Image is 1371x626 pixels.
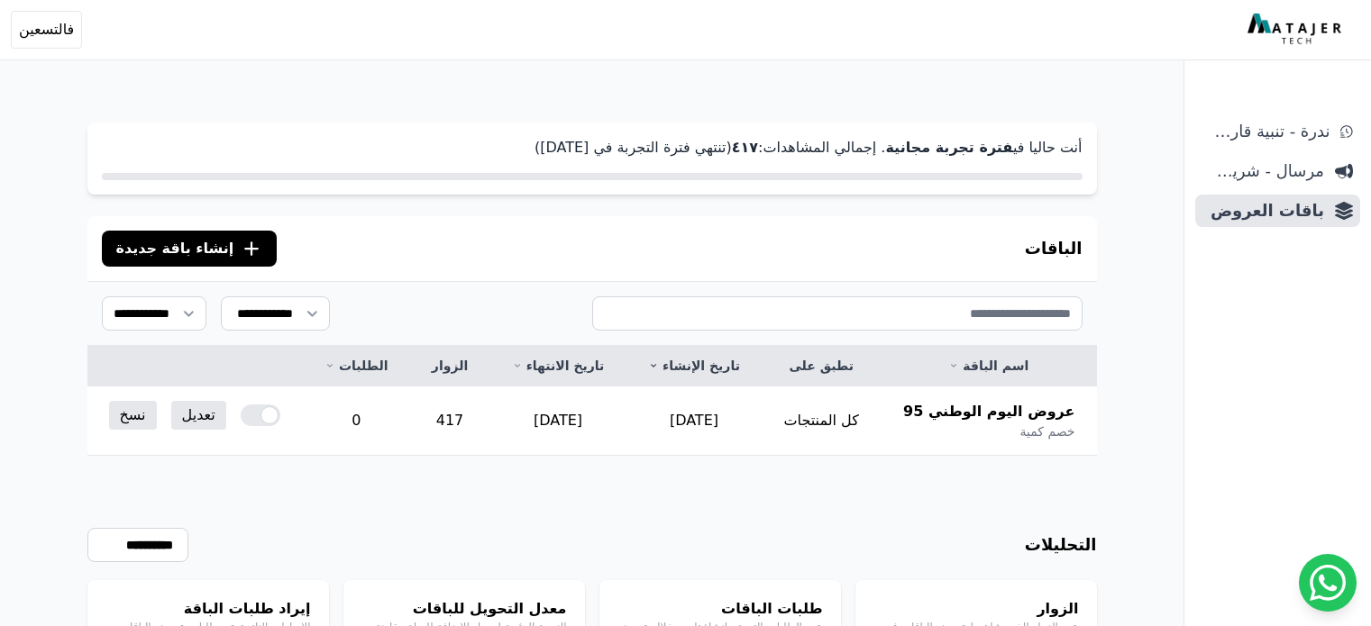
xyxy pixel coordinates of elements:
[873,598,1079,620] h4: الزوار
[11,11,82,49] button: فالتسعين
[19,19,74,41] span: فالتسعين
[102,137,1083,159] p: أنت حاليا في . إجمالي المشاهدات: (تنتهي فترة التجربة في [DATE])
[105,598,311,620] h4: إيراد طلبات الباقة
[885,139,1012,156] strong: فترة تجربة مجانية
[762,346,881,386] th: تطبق على
[648,357,741,375] a: تاريخ الإنشاء
[903,401,1074,422] span: عروض اليوم الوطني 95
[732,139,758,156] strong: ٤١٧
[617,598,823,620] h4: طلبات الباقات
[171,401,226,430] a: تعديل
[902,357,1074,375] a: اسم الباقة
[116,238,234,259] span: إنشاء باقة جديدة
[102,231,278,267] button: إنشاء باقة جديدة
[1025,532,1097,558] h3: التحليلات
[1202,119,1330,144] span: ندرة - تنبية قارب علي النفاذ
[489,386,626,456] td: [DATE]
[324,357,388,375] a: الطلبات
[410,346,490,386] th: الزوار
[1025,236,1083,261] h3: الباقات
[1202,159,1324,184] span: مرسال - شريط دعاية
[762,386,881,456] td: كل المنتجات
[303,386,410,456] td: 0
[410,386,490,456] td: 417
[109,401,157,430] a: نسخ
[1248,14,1346,46] img: MatajerTech Logo
[361,598,567,620] h4: معدل التحويل للباقات
[1202,198,1324,223] span: باقات العروض
[511,357,604,375] a: تاريخ الانتهاء
[626,386,763,456] td: [DATE]
[1019,422,1074,440] span: خصم كمية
